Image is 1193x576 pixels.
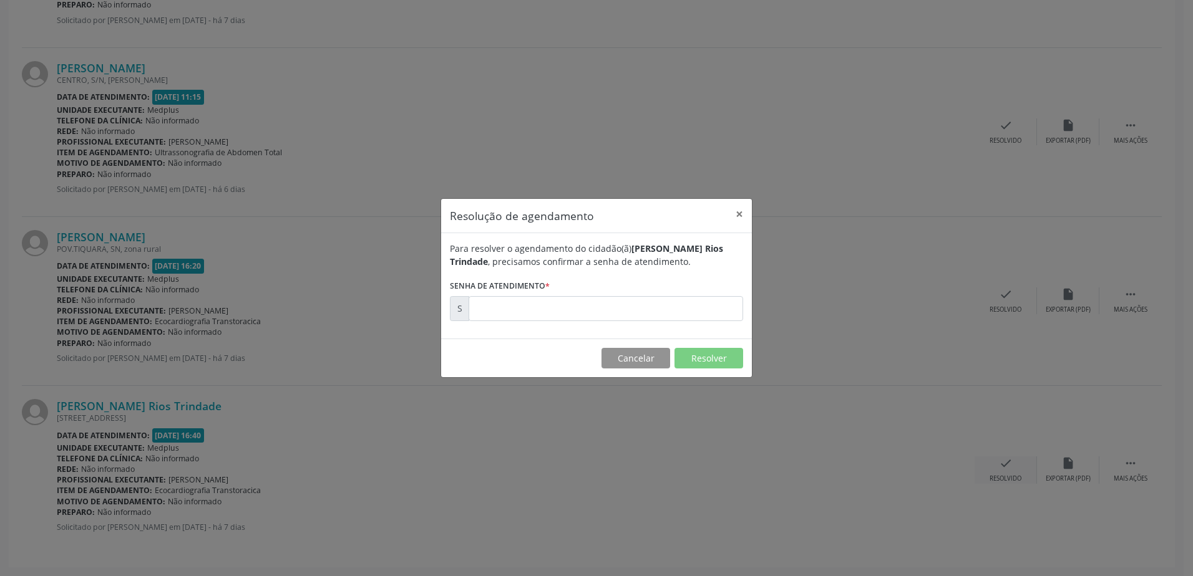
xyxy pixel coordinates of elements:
label: Senha de atendimento [450,277,550,296]
button: Resolver [674,348,743,369]
button: Close [727,199,752,229]
div: S [450,296,469,321]
h5: Resolução de agendamento [450,208,594,224]
button: Cancelar [601,348,670,369]
b: [PERSON_NAME] Rios Trindade [450,242,723,267]
div: Para resolver o agendamento do cidadão(ã) , precisamos confirmar a senha de atendimento. [450,242,743,268]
